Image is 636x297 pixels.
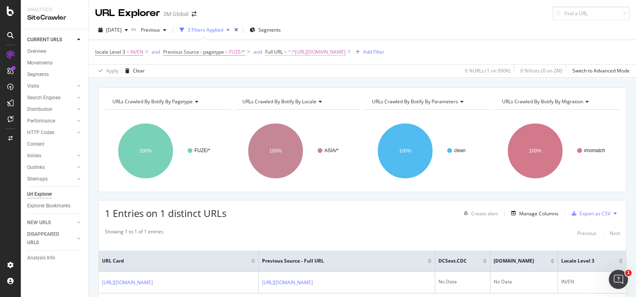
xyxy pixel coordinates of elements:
[577,228,596,238] button: Previous
[133,67,145,74] div: Clear
[27,105,52,114] div: Distribution
[494,116,618,186] svg: A chart.
[27,175,75,183] a: Sitemaps
[27,6,82,13] div: Analytics
[122,64,145,77] button: Clear
[27,70,83,79] a: Segments
[27,105,75,114] a: Distribution
[27,152,41,160] div: Inlinks
[241,95,354,108] h4: URLs Crawled By Botify By locale
[577,230,596,237] div: Previous
[27,128,75,137] a: HTTP Codes
[229,46,245,58] span: FUZE/*
[284,48,287,55] span: =
[502,98,583,105] span: URLs Crawled By Botify By migration
[254,48,262,55] div: and
[27,219,51,227] div: NEW URLS
[102,279,153,287] a: [URL][DOMAIN_NAME]
[399,148,412,154] text: 100%
[27,163,75,172] a: Outlinks
[438,278,487,285] div: No Data
[27,230,75,247] a: DISAPPEARED URLS
[529,148,541,154] text: 100%
[500,95,613,108] h4: URLs Crawled By Botify By migration
[27,82,39,90] div: Visits
[126,48,129,55] span: =
[27,202,70,210] div: Explorer Bookmarks
[625,270,632,276] span: 1
[95,6,160,20] div: URL Explorer
[27,152,75,160] a: Inlinks
[27,59,83,67] a: Movements
[105,116,229,186] svg: A chart.
[254,48,262,56] button: and
[364,116,488,186] svg: A chart.
[233,26,240,34] div: times
[27,219,75,227] a: NEW URLS
[610,228,620,238] button: Next
[176,24,233,36] button: 3 Filters Applied
[609,270,628,289] iframe: Intercom live chat
[460,207,498,220] button: Create alert
[438,257,471,265] span: DCSext.CDC
[27,36,75,44] a: CURRENT URLS
[262,257,416,265] span: Previous Source - Full URL
[27,47,46,56] div: Overview
[27,94,75,102] a: Search Engines
[163,10,188,18] div: 3M Global
[454,148,466,153] text: clean
[465,67,510,74] div: 0 % URLs ( 1 on 990K )
[553,6,630,20] input: Find a URL
[27,59,52,67] div: Movements
[27,117,75,125] a: Performance
[370,95,483,108] h4: URLs Crawled By Botify By parameters
[235,116,359,186] svg: A chart.
[112,98,193,105] span: URLs Crawled By Botify By pagetype
[27,254,83,262] a: Analysis Info
[372,98,458,105] span: URLs Crawled By Botify By parameters
[95,48,125,55] span: locale Level 3
[27,254,55,262] div: Analysis Info
[584,148,605,153] text: #nomatch
[572,67,630,74] div: Switch to Advanced Mode
[131,26,138,32] span: vs
[27,230,68,247] div: DISAPPEARED URLS
[194,148,210,153] text: FUZE/*
[27,94,60,102] div: Search Engines
[363,48,384,55] div: Add Filter
[27,128,54,137] div: HTTP Codes
[138,26,160,33] span: Previous
[610,230,620,237] div: Next
[352,47,384,57] button: Add Filter
[106,26,122,33] span: 2025 Sep. 14th
[520,67,562,74] div: 0 % Visits ( 0 on 2M )
[471,210,498,217] div: Create alert
[95,64,118,77] button: Apply
[262,279,313,287] a: [URL][DOMAIN_NAME]
[27,163,45,172] div: Outlinks
[27,175,48,183] div: Sitemaps
[27,190,52,199] div: Url Explorer
[111,95,224,108] h4: URLs Crawled By Botify By pagetype
[188,26,223,33] div: 3 Filters Applied
[27,140,44,148] div: Content
[258,26,281,33] span: Segments
[508,209,558,218] button: Manage Columns
[27,190,83,199] a: Url Explorer
[27,117,55,125] div: Performance
[27,140,83,148] a: Content
[105,228,164,238] div: Showing 1 to 1 of 1 entries
[192,11,196,17] div: arrow-right-arrow-left
[561,278,623,285] div: IN/EN
[580,210,610,217] div: Export as CSV
[242,98,316,105] span: URLs Crawled By Botify By locale
[269,148,282,154] text: 100%
[95,24,131,36] button: [DATE]
[105,207,226,220] span: 1 Entries on 1 distinct URLs
[152,48,160,56] button: and
[130,46,143,58] span: IN/EN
